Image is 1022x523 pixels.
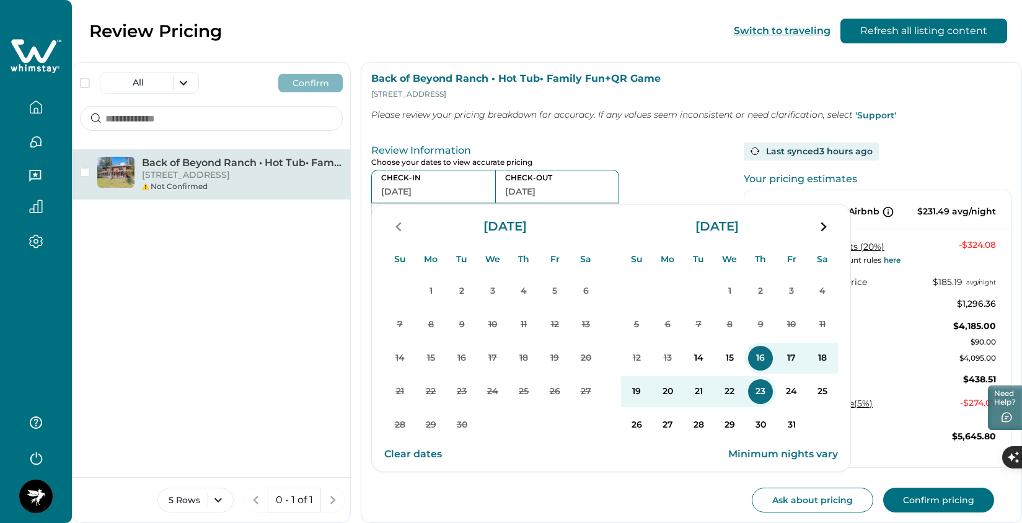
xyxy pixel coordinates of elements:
[686,413,711,437] p: 28
[511,379,536,404] p: 25
[779,346,804,371] p: 17
[371,158,719,167] p: Choose your dates to view accurate pricing
[89,20,222,42] p: Review Pricing
[418,379,443,404] p: 22
[683,343,714,374] button: 14
[655,379,680,404] p: 20
[881,255,901,265] a: here
[394,244,406,275] p: Su
[508,309,539,340] button: 11
[686,346,711,371] p: 14
[714,309,745,340] button: 8
[542,279,567,304] p: 5
[384,442,442,467] button: Reset Dates
[963,374,996,386] p: $438.51
[807,343,838,374] button: 18
[787,244,796,275] p: Fr
[624,379,649,404] p: 19
[418,279,443,304] p: 1
[518,244,529,275] p: Th
[508,276,539,307] button: 4
[624,413,649,437] p: 26
[963,276,996,289] span: avg/night
[384,309,415,340] button: 7
[722,244,737,275] p: We
[744,143,879,160] div: Last synced 3 hours ago
[480,379,505,404] p: 24
[621,343,652,374] button: 12
[811,214,835,239] button: navigation button
[446,343,477,374] button: 16
[80,167,90,177] button: checkbox
[933,276,996,289] p: $185.19
[683,410,714,441] button: 28
[539,309,570,340] button: 12
[381,183,486,200] button: [DATE]
[917,206,996,218] p: $231.49 avg/night
[449,379,474,404] p: 23
[755,244,766,275] p: Th
[717,346,742,371] p: 15
[550,244,560,275] p: Fr
[807,309,838,340] button: 11
[748,379,773,404] p: 23
[372,204,431,219] p: GUESTS
[714,343,745,374] button: 15
[686,312,711,337] p: 7
[655,413,680,437] p: 27
[776,410,807,441] button: 31
[573,346,598,371] p: 20
[511,346,536,371] p: 18
[714,276,745,307] button: 1
[883,488,994,512] button: Confirm pricing
[686,379,711,404] p: 21
[387,379,412,404] p: 21
[505,183,609,200] button: [DATE]
[418,346,443,371] p: 15
[693,244,704,275] p: Tu
[748,312,773,337] p: 9
[511,312,536,337] p: 11
[539,343,570,374] button: 19
[542,346,567,371] p: 19
[142,181,343,192] div: Not Confirmed
[807,276,838,307] button: 4
[415,376,446,407] button: 22
[415,343,446,374] button: 15
[655,346,680,371] p: 13
[542,379,567,404] p: 26
[477,309,508,340] button: 10
[446,276,477,307] button: 2
[959,352,996,364] p: $4,095.00
[480,312,505,337] p: 10
[776,309,807,340] button: 10
[621,376,652,407] button: 19
[573,379,598,404] p: 27
[449,413,474,437] p: 30
[97,157,134,188] img: Back of Beyond Ranch • Hot Tub• Family Fun+QR Game
[745,343,776,374] button: 16
[690,221,744,233] p: [DATE]
[511,279,536,304] p: 4
[276,494,313,506] p: 0 - 1 of 1
[734,25,830,37] button: Switch to traveling
[959,239,996,252] p: - $324.08
[570,376,601,407] button: 27
[776,343,807,374] button: 17
[728,448,838,460] p: Minimum nights vary
[661,244,674,275] p: Mo
[655,312,680,337] p: 6
[542,312,567,337] p: 12
[714,410,745,441] button: 29
[631,244,643,275] p: Su
[371,144,719,157] p: Review Information
[745,276,776,307] button: 2
[570,276,601,307] button: 6
[683,376,714,407] button: 21
[683,309,714,340] button: 7
[387,312,412,337] p: 7
[456,244,467,275] p: Tu
[415,276,446,307] button: 1
[477,276,508,307] button: 3
[142,157,343,169] p: Back of Beyond Ranch • Hot Tub• Family Fun+QR Game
